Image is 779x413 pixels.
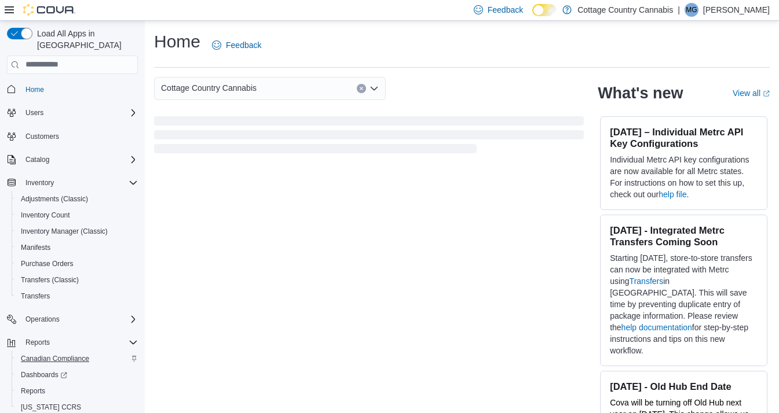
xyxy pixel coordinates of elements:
[25,155,49,164] span: Catalog
[610,154,758,200] p: Individual Metrc API key configurations are now available for all Metrc states. For instructions ...
[23,4,75,16] img: Cova
[16,224,138,238] span: Inventory Manager (Classic)
[16,384,50,398] a: Reports
[659,190,686,199] a: help file
[16,208,138,222] span: Inventory Count
[21,106,138,120] span: Users
[32,28,138,51] span: Load All Apps in [GEOGRAPHIC_DATA]
[16,192,93,206] a: Adjustments (Classic)
[703,3,770,17] p: [PERSON_NAME]
[12,367,142,383] a: Dashboards
[16,352,94,366] a: Canadian Compliance
[488,4,523,16] span: Feedback
[12,272,142,288] button: Transfers (Classic)
[16,289,54,303] a: Transfers
[21,335,138,349] span: Reports
[685,3,698,17] div: Mike Gibson
[21,259,74,268] span: Purchase Orders
[610,126,758,149] h3: [DATE] – Individual Metrc API Key Configurations
[763,90,770,97] svg: External link
[621,323,692,332] a: help documentation
[21,403,81,412] span: [US_STATE] CCRS
[161,81,257,95] span: Cottage Country Cannabis
[598,84,683,102] h2: What's new
[21,386,45,396] span: Reports
[16,192,138,206] span: Adjustments (Classic)
[25,315,60,324] span: Operations
[2,152,142,168] button: Catalog
[21,354,89,363] span: Canadian Compliance
[12,288,142,304] button: Transfers
[21,130,64,143] a: Customers
[12,239,142,256] button: Manifests
[2,81,142,98] button: Home
[25,132,59,141] span: Customers
[610,381,758,392] h3: [DATE] - Old Hub End Date
[21,194,88,204] span: Adjustments (Classic)
[2,175,142,191] button: Inventory
[16,352,138,366] span: Canadian Compliance
[2,334,142,351] button: Reports
[16,208,75,222] a: Inventory Count
[16,224,112,238] a: Inventory Manager (Classic)
[21,243,50,252] span: Manifests
[25,108,43,117] span: Users
[16,257,78,271] a: Purchase Orders
[2,105,142,121] button: Users
[733,89,770,98] a: View allExternal link
[21,312,64,326] button: Operations
[686,3,697,17] span: MG
[154,119,584,156] span: Loading
[25,178,54,187] span: Inventory
[16,368,72,382] a: Dashboards
[532,4,557,16] input: Dark Mode
[16,384,138,398] span: Reports
[12,351,142,367] button: Canadian Compliance
[16,241,55,255] a: Manifests
[16,289,138,303] span: Transfers
[370,84,379,93] button: Open list of options
[21,176,58,190] button: Inventory
[577,3,673,17] p: Cottage Country Cannabis
[630,276,664,286] a: Transfers
[12,223,142,239] button: Inventory Manager (Classic)
[16,273,83,287] a: Transfers (Classic)
[21,370,67,379] span: Dashboards
[21,176,138,190] span: Inventory
[25,85,44,94] span: Home
[21,312,138,326] span: Operations
[21,292,50,301] span: Transfers
[610,224,758,248] h3: [DATE] - Integrated Metrc Transfers Coming Soon
[21,129,138,143] span: Customers
[16,257,138,271] span: Purchase Orders
[12,207,142,223] button: Inventory Count
[226,39,261,51] span: Feedback
[21,335,54,349] button: Reports
[532,16,533,17] span: Dark Mode
[21,153,54,167] button: Catalog
[610,252,758,356] p: Starting [DATE], store-to-store transfers can now be integrated with Metrc using in [GEOGRAPHIC_D...
[21,82,138,97] span: Home
[16,368,138,382] span: Dashboards
[2,128,142,145] button: Customers
[154,30,200,53] h1: Home
[21,275,79,285] span: Transfers (Classic)
[2,311,142,327] button: Operations
[12,256,142,272] button: Purchase Orders
[21,83,49,97] a: Home
[21,153,138,167] span: Catalog
[21,227,108,236] span: Inventory Manager (Classic)
[25,338,50,347] span: Reports
[12,191,142,207] button: Adjustments (Classic)
[207,34,266,57] a: Feedback
[678,3,680,17] p: |
[357,84,366,93] button: Clear input
[16,273,138,287] span: Transfers (Classic)
[12,383,142,399] button: Reports
[21,211,70,220] span: Inventory Count
[16,241,138,255] span: Manifests
[21,106,48,120] button: Users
